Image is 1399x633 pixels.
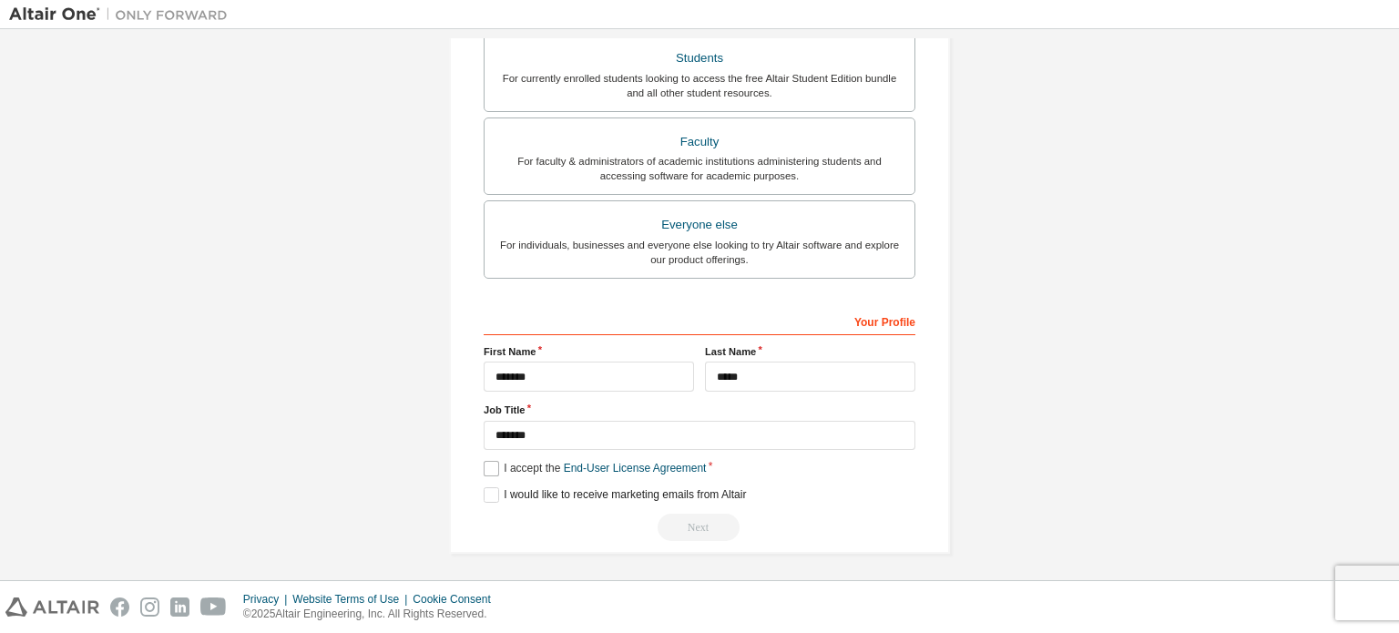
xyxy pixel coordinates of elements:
label: Job Title [484,403,915,417]
div: For individuals, businesses and everyone else looking to try Altair software and explore our prod... [495,238,904,267]
label: I would like to receive marketing emails from Altair [484,487,746,503]
div: Website Terms of Use [292,592,413,607]
div: Privacy [243,592,292,607]
div: Students [495,46,904,71]
img: youtube.svg [200,597,227,617]
div: Your Profile [484,306,915,335]
img: linkedin.svg [170,597,189,617]
label: First Name [484,344,694,359]
img: altair_logo.svg [5,597,99,617]
img: instagram.svg [140,597,159,617]
img: Altair One [9,5,237,24]
label: I accept the [484,461,706,476]
a: End-User License Agreement [564,462,707,475]
div: Cookie Consent [413,592,501,607]
div: Read and acccept EULA to continue [484,514,915,541]
img: facebook.svg [110,597,129,617]
p: © 2025 Altair Engineering, Inc. All Rights Reserved. [243,607,502,622]
label: Last Name [705,344,915,359]
div: For currently enrolled students looking to access the free Altair Student Edition bundle and all ... [495,71,904,100]
div: Everyone else [495,212,904,238]
div: For faculty & administrators of academic institutions administering students and accessing softwa... [495,154,904,183]
div: Faculty [495,129,904,155]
